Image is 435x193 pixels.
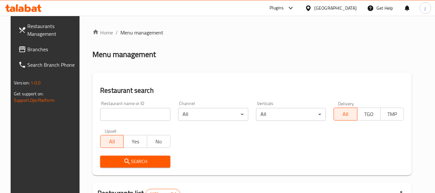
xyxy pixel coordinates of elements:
[27,22,78,38] span: Restaurants Management
[383,110,401,119] span: TMP
[126,137,144,146] span: Yes
[14,79,30,87] span: Version:
[256,108,326,121] div: All
[100,108,170,121] input: Search for restaurant name or ID..
[334,108,357,121] button: All
[147,135,170,148] button: No
[27,61,78,69] span: Search Branch Phone
[100,156,170,168] button: Search
[336,110,355,119] span: All
[100,135,124,148] button: All
[116,29,118,36] li: /
[14,90,43,98] span: Get support on:
[13,57,83,72] a: Search Branch Phone
[357,108,381,121] button: TGO
[13,18,83,42] a: Restaurants Management
[103,137,121,146] span: All
[360,110,378,119] span: TGO
[100,86,404,95] h2: Restaurant search
[14,96,55,104] a: Support.OpsPlatform
[92,29,113,36] a: Home
[123,135,147,148] button: Yes
[270,4,284,12] div: Plugins
[380,108,404,121] button: TMP
[178,108,248,121] div: All
[338,101,354,106] label: Delivery
[314,5,357,12] div: [GEOGRAPHIC_DATA]
[92,49,156,60] h2: Menu management
[150,137,168,146] span: No
[105,158,165,166] span: Search
[27,45,78,53] span: Branches
[13,42,83,57] a: Branches
[120,29,163,36] span: Menu management
[105,129,117,133] label: Upsell
[92,29,411,36] nav: breadcrumb
[425,5,426,12] span: j
[31,79,41,87] span: 1.0.0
